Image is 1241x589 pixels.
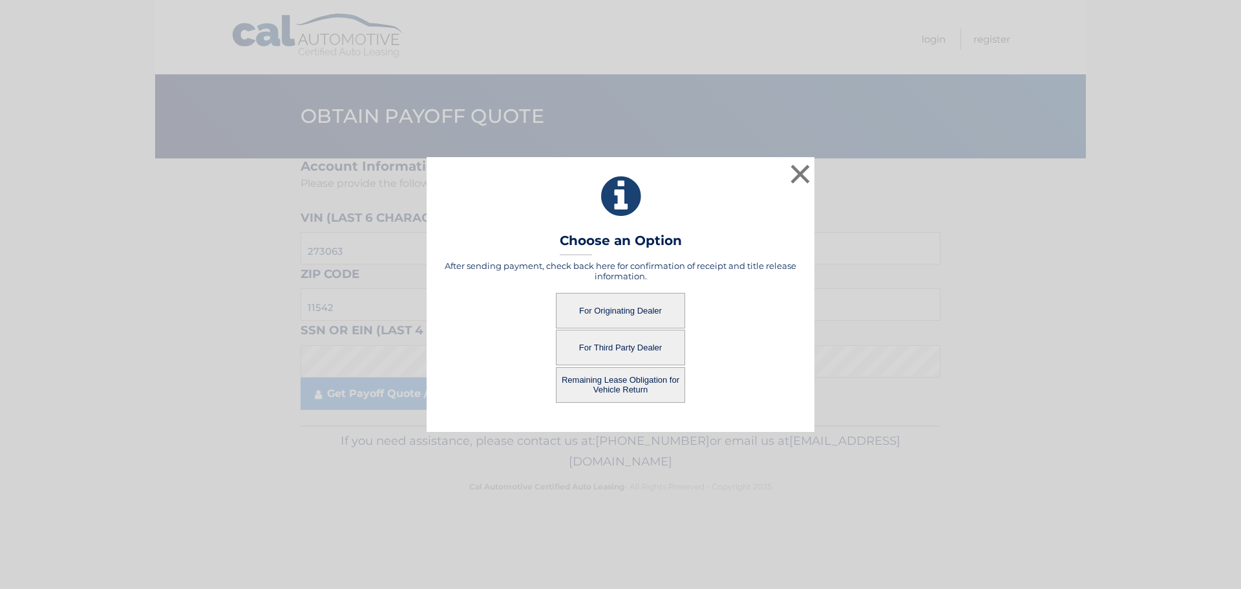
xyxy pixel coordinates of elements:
h3: Choose an Option [560,233,682,255]
button: For Originating Dealer [556,293,685,328]
button: × [787,161,813,187]
h5: After sending payment, check back here for confirmation of receipt and title release information. [443,261,798,281]
button: For Third Party Dealer [556,330,685,365]
button: Remaining Lease Obligation for Vehicle Return [556,367,685,403]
